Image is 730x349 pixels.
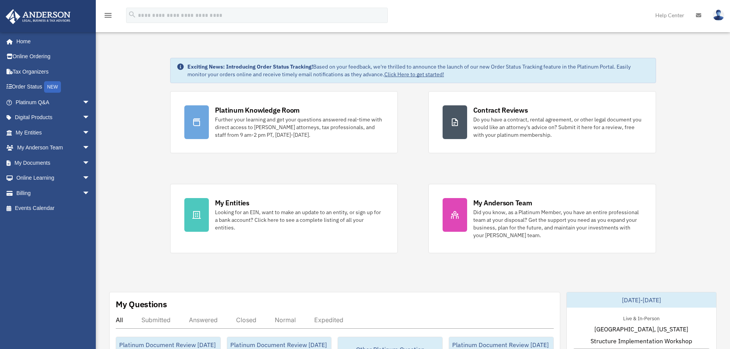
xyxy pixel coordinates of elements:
[5,79,102,95] a: Order StatusNEW
[567,292,716,308] div: [DATE]-[DATE]
[82,170,98,186] span: arrow_drop_down
[82,95,98,110] span: arrow_drop_down
[103,11,113,20] i: menu
[170,91,398,153] a: Platinum Knowledge Room Further your learning and get your questions answered real-time with dire...
[275,316,296,324] div: Normal
[82,185,98,201] span: arrow_drop_down
[82,140,98,156] span: arrow_drop_down
[82,155,98,171] span: arrow_drop_down
[5,140,102,156] a: My Anderson Teamarrow_drop_down
[473,198,532,208] div: My Anderson Team
[5,64,102,79] a: Tax Organizers
[236,316,256,324] div: Closed
[116,316,123,324] div: All
[128,10,136,19] i: search
[187,63,650,78] div: Based on your feedback, we're thrilled to announce the launch of our new Order Status Tracking fe...
[473,208,642,239] div: Did you know, as a Platinum Member, you have an entire professional team at your disposal? Get th...
[5,95,102,110] a: Platinum Q&Aarrow_drop_down
[5,49,102,64] a: Online Ordering
[3,9,73,24] img: Anderson Advisors Platinum Portal
[5,110,102,125] a: Digital Productsarrow_drop_down
[44,81,61,93] div: NEW
[5,34,98,49] a: Home
[473,116,642,139] div: Do you have a contract, rental agreement, or other legal document you would like an attorney's ad...
[187,63,313,70] strong: Exciting News: Introducing Order Status Tracking!
[170,184,398,253] a: My Entities Looking for an EIN, want to make an update to an entity, or sign up for a bank accoun...
[713,10,724,21] img: User Pic
[141,316,171,324] div: Submitted
[103,13,113,20] a: menu
[5,125,102,140] a: My Entitiesarrow_drop_down
[314,316,343,324] div: Expedited
[5,185,102,201] a: Billingarrow_drop_down
[82,110,98,126] span: arrow_drop_down
[428,91,656,153] a: Contract Reviews Do you have a contract, rental agreement, or other legal document you would like...
[591,336,692,346] span: Structure Implementation Workshop
[384,71,444,78] a: Click Here to get started!
[82,125,98,141] span: arrow_drop_down
[5,155,102,170] a: My Documentsarrow_drop_down
[215,198,249,208] div: My Entities
[215,116,384,139] div: Further your learning and get your questions answered real-time with direct access to [PERSON_NAM...
[594,324,688,334] span: [GEOGRAPHIC_DATA], [US_STATE]
[215,208,384,231] div: Looking for an EIN, want to make an update to an entity, or sign up for a bank account? Click her...
[5,170,102,186] a: Online Learningarrow_drop_down
[5,201,102,216] a: Events Calendar
[428,184,656,253] a: My Anderson Team Did you know, as a Platinum Member, you have an entire professional team at your...
[617,314,666,322] div: Live & In-Person
[116,298,167,310] div: My Questions
[215,105,300,115] div: Platinum Knowledge Room
[473,105,528,115] div: Contract Reviews
[189,316,218,324] div: Answered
